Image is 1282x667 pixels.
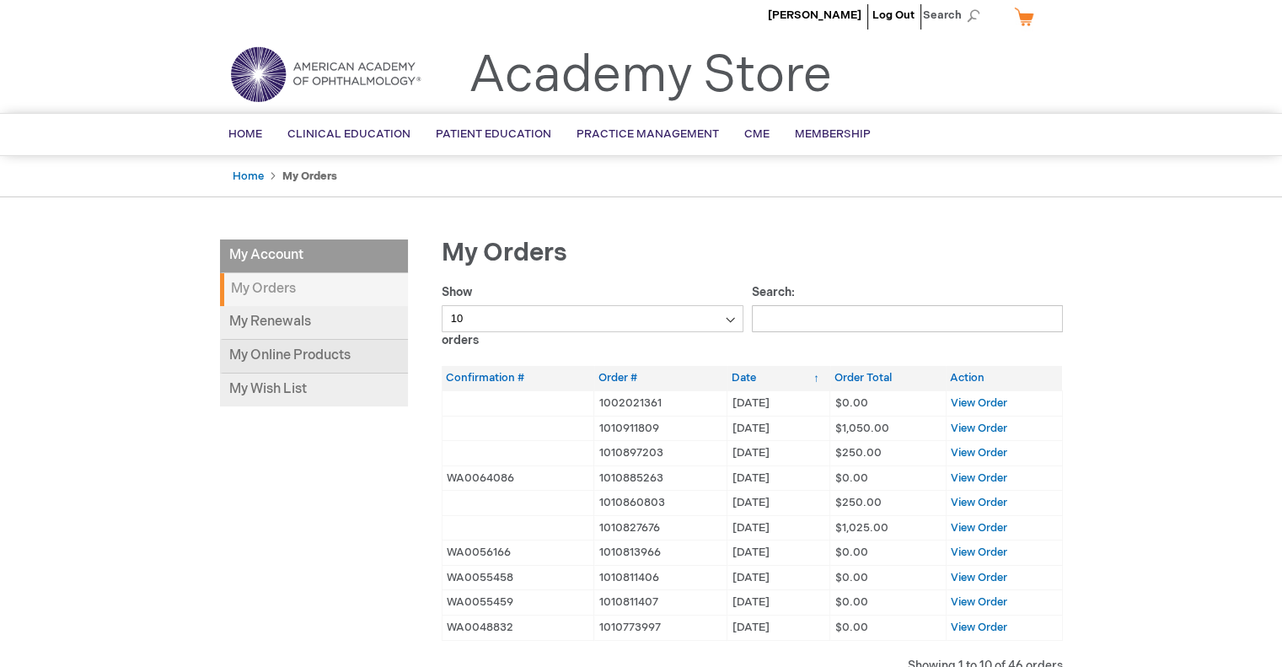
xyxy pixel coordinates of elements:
th: Date: activate to sort column ascending [727,366,830,390]
strong: My Orders [282,169,337,183]
input: Search: [752,305,1063,332]
span: $1,025.00 [834,521,888,535]
span: $0.00 [834,546,867,559]
span: $0.00 [834,621,867,634]
a: My Wish List [220,374,408,406]
span: CME [744,127,770,141]
span: $250.00 [834,446,881,460]
a: View Order [951,496,1007,509]
a: View Order [951,621,1007,634]
span: $0.00 [834,471,867,485]
a: Academy Store [469,46,832,106]
td: 1010897203 [594,441,727,466]
span: Membership [795,127,871,141]
td: [DATE] [727,390,830,416]
td: WA0055459 [442,590,594,616]
a: View Order [951,546,1007,559]
td: [DATE] [727,491,830,516]
td: [DATE] [727,465,830,491]
td: WA0056166 [442,541,594,566]
span: $0.00 [834,595,867,609]
span: Practice Management [577,127,719,141]
th: Action: activate to sort column ascending [946,366,1062,390]
th: Order #: activate to sort column ascending [594,366,727,390]
span: Patient Education [436,127,551,141]
td: 1010885263 [594,465,727,491]
a: Log Out [872,8,915,22]
td: 1010911809 [594,416,727,441]
a: View Order [951,446,1007,460]
a: View Order [951,521,1007,535]
label: Search: [752,285,1063,325]
a: Home [233,169,264,183]
td: WA0064086 [442,465,594,491]
td: 1010813966 [594,541,727,566]
td: [DATE] [727,515,830,541]
td: 1010811407 [594,590,727,616]
span: Clinical Education [287,127,410,141]
td: WA0055458 [442,565,594,590]
span: $250.00 [834,496,881,509]
span: $0.00 [834,396,867,410]
span: $0.00 [834,571,867,584]
td: [DATE] [727,590,830,616]
td: 1010860803 [594,491,727,516]
a: View Order [951,422,1007,435]
td: 1010773997 [594,616,727,641]
a: [PERSON_NAME] [768,8,861,22]
td: [DATE] [727,541,830,566]
td: [DATE] [727,441,830,466]
span: $1,050.00 [834,422,888,435]
td: [DATE] [727,616,830,641]
a: View Order [951,396,1007,410]
label: Show orders [442,285,744,347]
select: Showorders [442,305,744,332]
a: My Renewals [220,306,408,340]
td: WA0048832 [442,616,594,641]
th: Confirmation #: activate to sort column ascending [442,366,594,390]
a: View Order [951,571,1007,584]
td: 1010811406 [594,565,727,590]
span: Home [228,127,262,141]
a: View Order [951,471,1007,485]
strong: My Orders [220,273,408,306]
a: View Order [951,595,1007,609]
td: [DATE] [727,416,830,441]
span: My Orders [442,238,567,268]
th: Order Total: activate to sort column ascending [830,366,946,390]
td: 1010827676 [594,515,727,541]
a: My Online Products [220,340,408,374]
td: 1002021361 [594,390,727,416]
td: [DATE] [727,565,830,590]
